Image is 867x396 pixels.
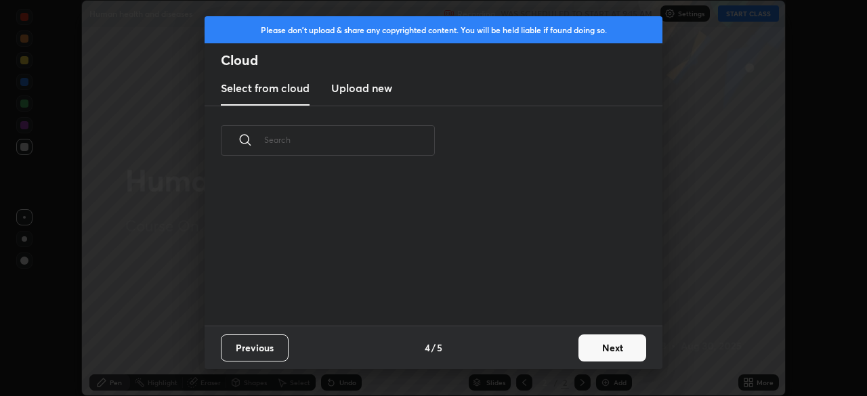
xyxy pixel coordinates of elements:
button: Next [578,334,646,361]
h3: Upload new [331,80,392,96]
h4: 4 [425,340,430,355]
h3: Select from cloud [221,80,310,96]
div: Please don't upload & share any copyrighted content. You will be held liable if found doing so. [205,16,662,43]
h4: / [431,340,436,355]
button: Previous [221,334,289,361]
input: Search [264,111,435,169]
h2: Cloud [221,51,662,69]
h4: 5 [437,340,442,355]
